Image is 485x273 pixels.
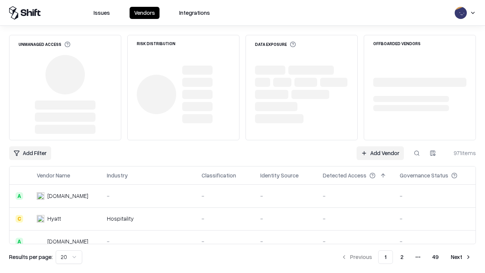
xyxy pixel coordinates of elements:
div: Unmanaged Access [19,41,70,47]
button: Next [446,250,476,264]
img: primesec.co.il [37,238,44,245]
div: [DOMAIN_NAME] [47,237,88,245]
div: Data Exposure [255,41,296,47]
div: Classification [202,171,236,179]
div: - [323,237,388,245]
div: A [16,238,23,245]
div: - [107,237,189,245]
button: Integrations [175,7,214,19]
button: 2 [394,250,410,264]
img: Hyatt [37,215,44,223]
div: Offboarded Vendors [373,41,421,45]
div: - [202,237,248,245]
button: 1 [378,250,393,264]
div: - [202,192,248,200]
button: Vendors [130,7,160,19]
button: 49 [426,250,445,264]
div: Hospitality [107,215,189,223]
div: - [400,215,469,223]
div: - [323,215,388,223]
div: - [400,237,469,245]
button: Add Filter [9,146,51,160]
nav: pagination [336,250,476,264]
div: - [260,237,311,245]
button: Issues [89,7,114,19]
div: - [260,215,311,223]
div: - [260,192,311,200]
div: - [107,192,189,200]
div: Governance Status [400,171,448,179]
div: A [16,192,23,200]
div: Identity Source [260,171,299,179]
a: Add Vendor [357,146,404,160]
div: Detected Access [323,171,366,179]
div: - [323,192,388,200]
div: - [202,215,248,223]
div: C [16,215,23,223]
div: Hyatt [47,215,61,223]
div: Industry [107,171,128,179]
div: Vendor Name [37,171,70,179]
p: Results per page: [9,253,53,261]
div: - [400,192,469,200]
img: intrado.com [37,192,44,200]
div: 971 items [446,149,476,157]
div: [DOMAIN_NAME] [47,192,88,200]
div: Risk Distribution [137,41,175,45]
